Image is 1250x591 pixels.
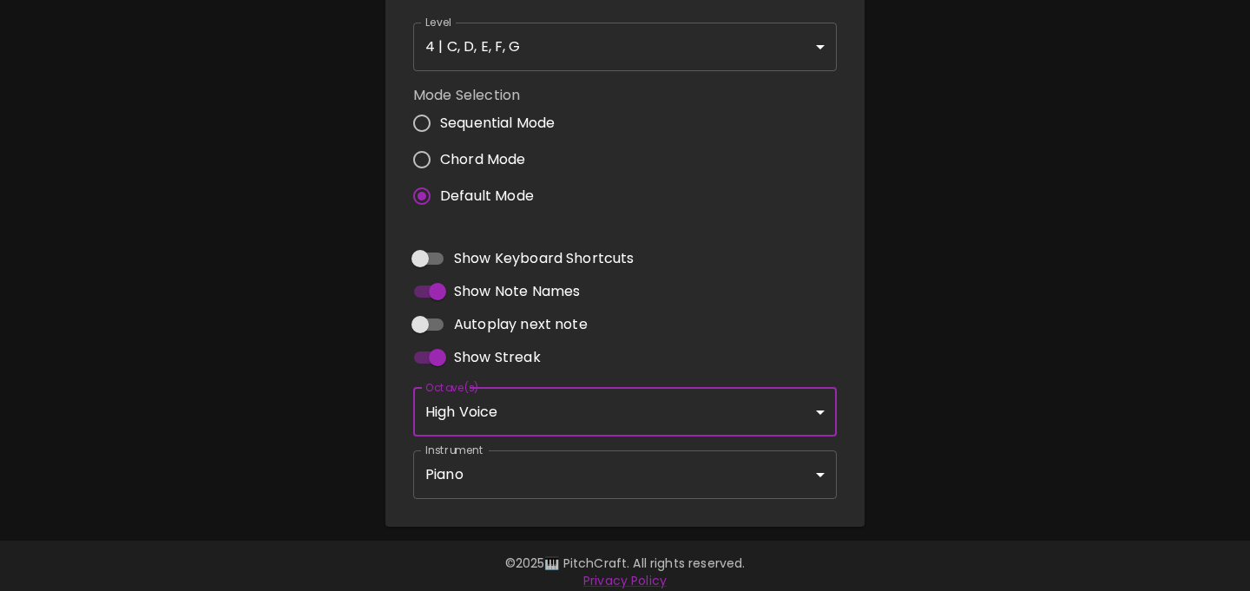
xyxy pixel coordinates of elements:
span: Show Streak [454,347,541,368]
label: Octave(s) [425,380,480,395]
a: Privacy Policy [583,572,667,589]
div: 4 | C, D, E, F, G [413,23,837,71]
span: Show Note Names [454,281,580,302]
span: Default Mode [440,186,534,207]
span: Show Keyboard Shortcuts [454,248,634,269]
span: Autoplay next note [454,314,588,335]
p: © 2025 🎹 PitchCraft. All rights reserved. [125,555,1125,572]
div: Piano [413,450,837,499]
span: Sequential Mode [440,113,555,134]
span: Chord Mode [440,149,526,170]
label: Instrument [425,443,484,457]
label: Mode Selection [413,85,569,105]
div: High Voice [413,388,837,437]
label: Level [425,15,452,30]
